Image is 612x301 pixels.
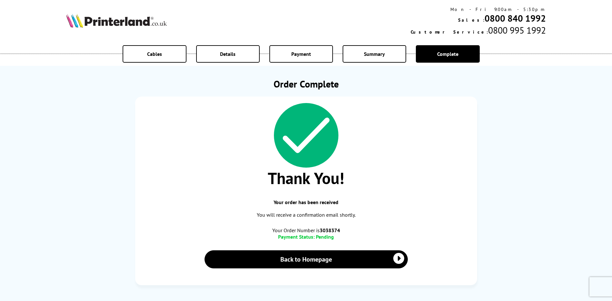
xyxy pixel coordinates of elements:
[220,51,236,57] span: Details
[488,24,546,36] span: 0800 995 1992
[205,250,408,268] a: Back to Homepage
[364,51,385,57] span: Summary
[66,14,167,28] img: Printerland Logo
[458,17,485,23] span: Sales:
[142,211,471,219] p: You will receive a confirmation email shortly.
[411,29,488,35] span: Customer Service:
[147,51,162,57] span: Cables
[485,12,546,24] a: 0800 840 1992
[437,51,458,57] span: Complete
[142,199,471,205] span: Your order has been received
[142,227,471,234] span: Your Order Number is
[142,168,471,189] span: Thank You!
[316,234,334,240] span: Pending
[291,51,311,57] span: Payment
[135,78,477,90] h1: Order Complete
[411,6,546,12] div: Mon - Fri 9:00am - 5:30pm
[320,227,340,234] b: 3038374
[278,234,315,240] span: Payment Status:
